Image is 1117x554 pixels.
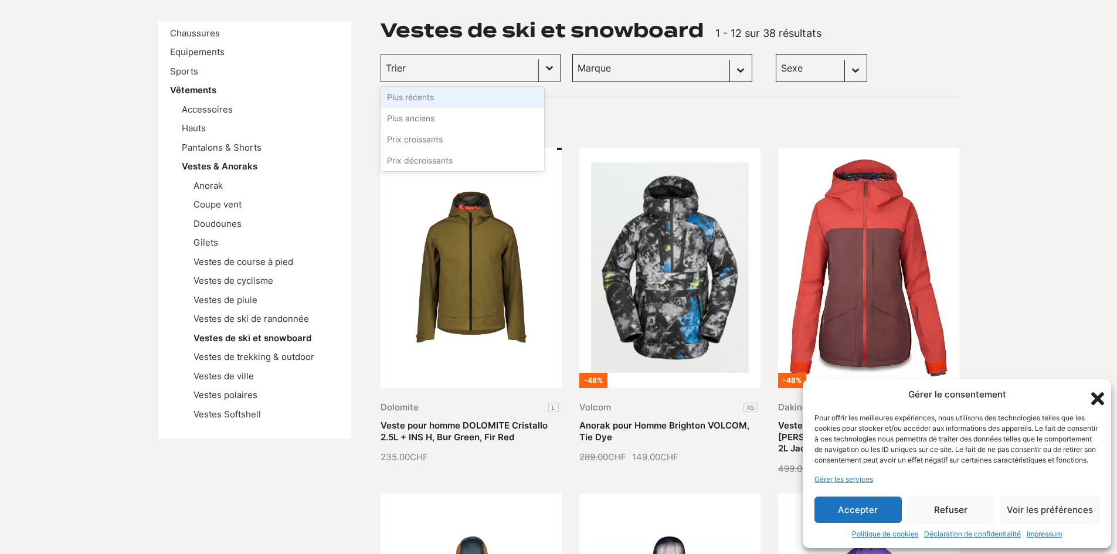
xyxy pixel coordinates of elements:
[814,497,902,523] button: Accepter
[170,66,198,77] a: Sports
[908,388,1006,402] div: Gérer le consentement
[182,161,257,172] a: Vestes & Anoraks
[193,371,254,382] a: Vestes de ville
[381,21,704,40] h1: Vestes de ski et snowboard
[381,129,544,150] li: Prix croissants
[170,28,220,39] a: Chaussures
[1088,389,1099,400] div: Fermer la boîte de dialogue
[579,420,749,443] a: Anorak pour Homme Brighton VOLCOM, Tie Dye
[715,27,821,39] span: 1 - 12 sur 38 résultats
[814,474,873,485] a: Gérer les services
[193,218,242,229] a: Doudounes
[924,529,1021,539] a: Déclaration de confidentialité
[1027,529,1062,539] a: Impressum
[852,529,918,539] a: Politique de cookies
[193,275,273,286] a: Vestes de cyclisme
[170,46,225,57] a: Equipements
[1000,497,1099,523] button: Voir les préférences
[182,123,206,134] a: Hauts
[381,108,544,129] li: Plus anciens
[170,84,216,96] a: Vêtements
[193,294,257,305] a: Vestes de pluie
[193,351,314,362] a: Vestes de trekking & outdoor
[193,256,293,267] a: Vestes de course à pied
[182,104,233,115] a: Accessoires
[193,409,261,420] a: Vestes Softshell
[193,180,223,191] a: Anorak
[381,150,544,171] li: Prix décroissants
[814,413,1098,465] div: Pour offrir les meilleures expériences, nous utilisons des technologies telles que les cookies po...
[539,55,560,81] button: Basculer la liste
[193,237,218,248] a: Gilets
[381,420,548,443] a: Veste pour homme DOLOMITE Cristallo 2.5L + INS H, Bur Green, Fir Red
[182,142,262,153] a: Pantalons & Shorts
[193,389,257,400] a: Vestes polaires
[386,60,534,76] input: Trier
[193,199,242,210] a: Coupe vent
[193,332,311,344] a: Vestes de ski et snowboard
[381,87,544,108] li: Plus récents
[908,497,995,523] button: Refuser
[778,420,948,454] a: Veste de ski et de snowboard Dakine [PERSON_NAME] [PERSON_NAME]-Tex 2L Jacket, Rustbr / Tan
[193,313,309,324] a: Vestes de ski de randonnée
